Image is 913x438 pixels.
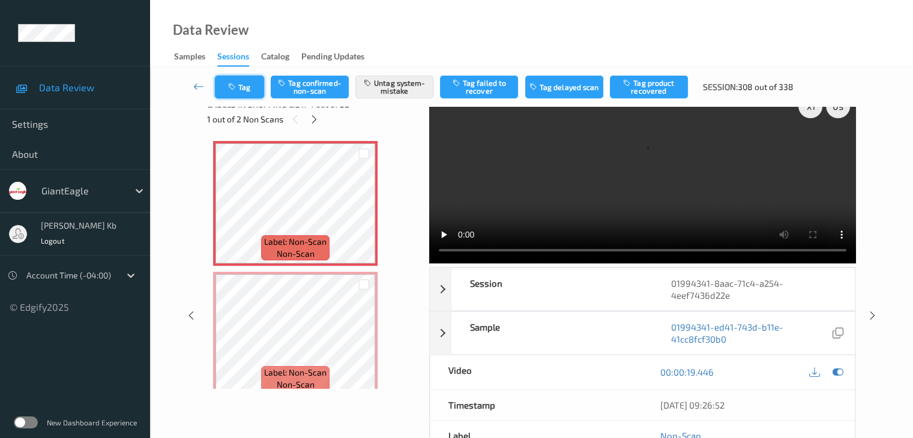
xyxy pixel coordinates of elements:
[261,49,301,65] a: Catalog
[207,112,421,127] div: 1 out of 2 Non Scans
[277,248,315,260] span: non-scan
[301,50,364,65] div: Pending Updates
[660,399,837,411] div: [DATE] 09:26:52
[660,366,714,378] a: 00:00:19.446
[525,76,603,98] button: Tag delayed scan
[264,236,327,248] span: Label: Non-Scan
[301,49,376,65] a: Pending Updates
[430,311,855,355] div: Sample01994341-ed41-743d-b11e-41cc8fcf30b0
[217,49,261,67] a: Sessions
[703,81,738,93] span: Session:
[355,76,433,98] button: Untag system-mistake
[671,321,830,345] a: 01994341-ed41-743d-b11e-41cc8fcf30b0
[430,268,855,311] div: Session01994341-8aac-71c4-a254-4eef7436d22e
[277,379,315,391] span: non-scan
[430,355,643,389] div: Video
[215,76,264,98] button: Tag
[440,76,518,98] button: Tag failed to recover
[451,312,653,354] div: Sample
[174,50,205,65] div: Samples
[264,367,327,379] span: Label: Non-Scan
[653,268,855,310] div: 01994341-8aac-71c4-a254-4eef7436d22e
[217,50,249,67] div: Sessions
[738,81,794,93] span: 308 out of 338
[174,49,217,65] a: Samples
[271,76,349,98] button: Tag confirmed-non-scan
[610,76,688,98] button: Tag product recovered
[451,268,653,310] div: Session
[173,24,249,36] div: Data Review
[261,50,289,65] div: Catalog
[430,390,643,420] div: Timestamp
